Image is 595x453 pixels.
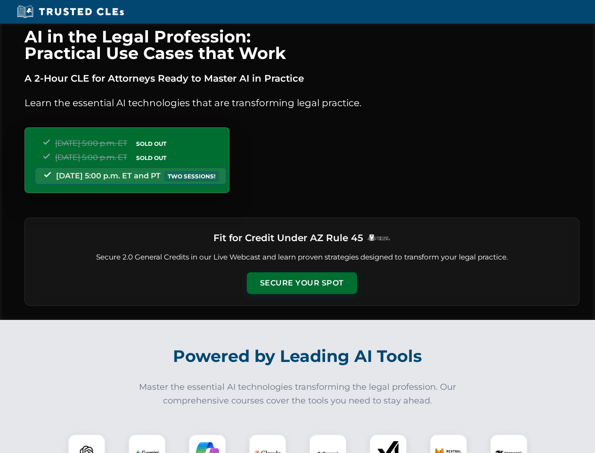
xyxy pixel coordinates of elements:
[133,380,463,408] p: Master the essential AI technologies transforming the legal profession. Our comprehensive courses...
[55,139,127,148] span: [DATE] 5:00 p.m. ET
[247,272,357,294] button: Secure Your Spot
[24,71,579,86] p: A 2-Hour CLE for Attorneys Ready to Master AI in Practice
[133,139,170,149] span: SOLD OUT
[37,340,559,373] h2: Powered by Leading AI Tools
[24,95,579,110] p: Learn the essential AI technologies that are transforming legal practice.
[367,234,391,241] img: Logo
[55,153,127,162] span: [DATE] 5:00 p.m. ET
[213,229,363,246] h3: Fit for Credit Under AZ Rule 45
[133,153,170,163] span: SOLD OUT
[36,252,568,263] p: Secure 2.0 General Credits in our Live Webcast and learn proven strategies designed to transform ...
[14,5,127,19] img: Trusted CLEs
[24,28,579,61] h1: AI in the Legal Profession: Practical Use Cases that Work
